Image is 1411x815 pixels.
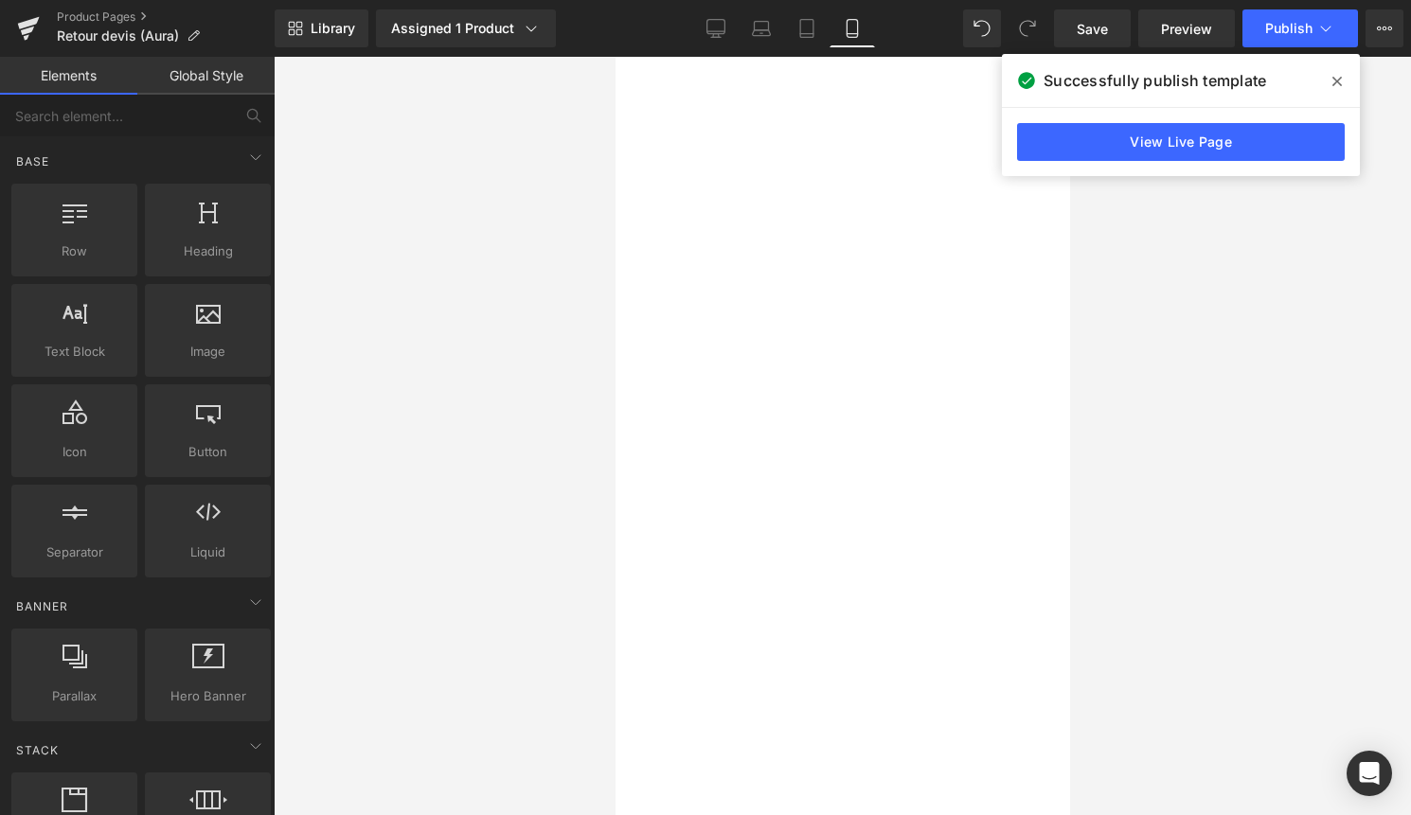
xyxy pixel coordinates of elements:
[391,19,541,38] div: Assigned 1 Product
[311,20,355,37] span: Library
[830,9,875,47] a: Mobile
[693,9,739,47] a: Desktop
[57,28,179,44] span: Retour devis (Aura)
[1009,9,1046,47] button: Redo
[14,597,70,615] span: Banner
[151,342,265,362] span: Image
[151,686,265,706] span: Hero Banner
[1044,69,1266,92] span: Successfully publish template
[784,9,830,47] a: Tablet
[1366,9,1403,47] button: More
[739,9,784,47] a: Laptop
[1242,9,1358,47] button: Publish
[17,241,132,261] span: Row
[1017,123,1345,161] a: View Live Page
[151,241,265,261] span: Heading
[151,442,265,462] span: Button
[137,57,275,95] a: Global Style
[1077,19,1108,39] span: Save
[57,9,275,25] a: Product Pages
[14,152,51,170] span: Base
[963,9,1001,47] button: Undo
[275,9,368,47] a: New Library
[14,741,61,759] span: Stack
[1161,19,1212,39] span: Preview
[17,542,132,562] span: Separator
[1138,9,1235,47] a: Preview
[17,342,132,362] span: Text Block
[1265,21,1313,36] span: Publish
[17,442,132,462] span: Icon
[1347,751,1392,796] div: Open Intercom Messenger
[151,542,265,562] span: Liquid
[17,686,132,706] span: Parallax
